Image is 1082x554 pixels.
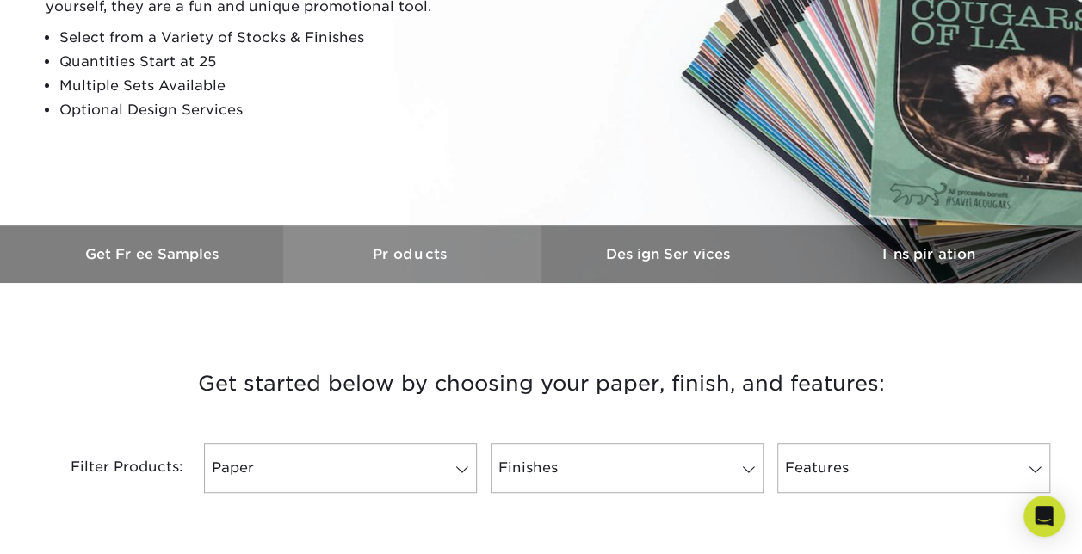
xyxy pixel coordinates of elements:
div: Open Intercom Messenger [1023,496,1065,537]
a: Design Services [541,225,800,283]
h3: Get Free Samples [25,246,283,262]
div: Filter Products: [25,443,197,493]
li: Select from a Variety of Stocks & Finishes [59,26,476,50]
a: Get Free Samples [25,225,283,283]
h3: Get started below by choosing your paper, finish, and features: [38,345,1045,422]
h3: Products [283,246,541,262]
a: Products [283,225,541,283]
li: Optional Design Services [59,98,476,122]
a: Finishes [491,443,764,493]
h3: Design Services [541,246,800,262]
a: Paper [204,443,477,493]
li: Multiple Sets Available [59,74,476,98]
a: Features [777,443,1050,493]
h3: Inspiration [800,246,1058,262]
li: Quantities Start at 25 [59,50,476,74]
a: Inspiration [800,225,1058,283]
